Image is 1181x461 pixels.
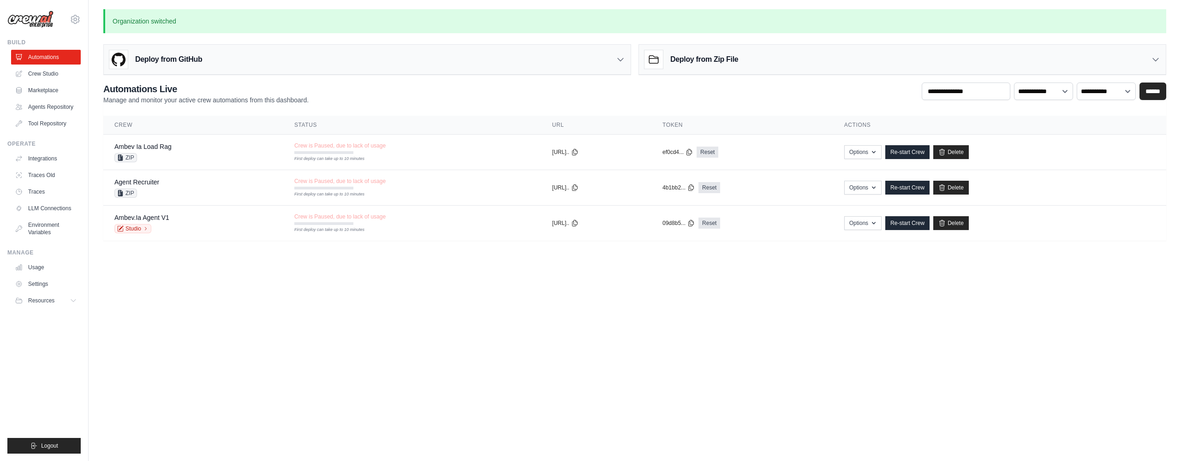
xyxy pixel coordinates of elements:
th: Actions [833,116,1166,135]
a: Environment Variables [11,218,81,240]
a: Integrations [11,151,81,166]
div: First deploy can take up to 10 minutes [294,191,353,198]
a: Agents Repository [11,100,81,114]
a: Traces [11,184,81,199]
a: Agent Recruiter [114,178,159,186]
button: 4b1bb2... [662,184,695,191]
a: Marketplace [11,83,81,98]
div: Operate [7,140,81,148]
th: Token [651,116,833,135]
div: First deploy can take up to 10 minutes [294,227,353,233]
a: Delete [933,216,969,230]
th: URL [541,116,651,135]
a: Usage [11,260,81,275]
span: ZIP [114,153,137,162]
span: Resources [28,297,54,304]
a: Crew Studio [11,66,81,81]
h3: Deploy from Zip File [670,54,738,65]
span: ZIP [114,189,137,198]
img: Logo [7,11,54,28]
a: Reset [697,147,718,158]
button: 09d8b5... [662,219,695,227]
a: Re-start Crew [885,181,930,195]
a: Re-start Crew [885,216,930,230]
button: Options [844,216,882,230]
div: Manage [7,249,81,256]
a: Delete [933,145,969,159]
a: Tool Repository [11,116,81,131]
div: First deploy can take up to 10 minutes [294,156,353,162]
a: LLM Connections [11,201,81,216]
span: Crew is Paused, due to lack of usage [294,177,386,185]
a: Reset [698,182,720,193]
button: Options [844,145,882,159]
span: Logout [41,442,58,449]
a: Re-start Crew [885,145,930,159]
button: ef0cd4... [662,148,693,156]
a: Delete [933,181,969,195]
a: Studio [114,224,151,233]
h3: Deploy from GitHub [135,54,202,65]
th: Crew [103,116,283,135]
h2: Automations Live [103,83,309,95]
p: Manage and monitor your active crew automations from this dashboard. [103,95,309,105]
a: Settings [11,277,81,291]
p: Organization switched [103,9,1166,33]
a: Ambev.Ia Agent V1 [114,214,169,221]
a: Reset [698,218,720,229]
button: Resources [11,293,81,308]
span: Crew is Paused, due to lack of usage [294,213,386,220]
img: GitHub Logo [109,50,128,69]
button: Logout [7,438,81,454]
a: Traces Old [11,168,81,183]
iframe: Chat Widget [1135,417,1181,461]
div: Build [7,39,81,46]
span: Crew is Paused, due to lack of usage [294,142,386,149]
a: Ambev Ia Load Rag [114,143,172,150]
button: Options [844,181,882,195]
th: Status [283,116,541,135]
a: Automations [11,50,81,65]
